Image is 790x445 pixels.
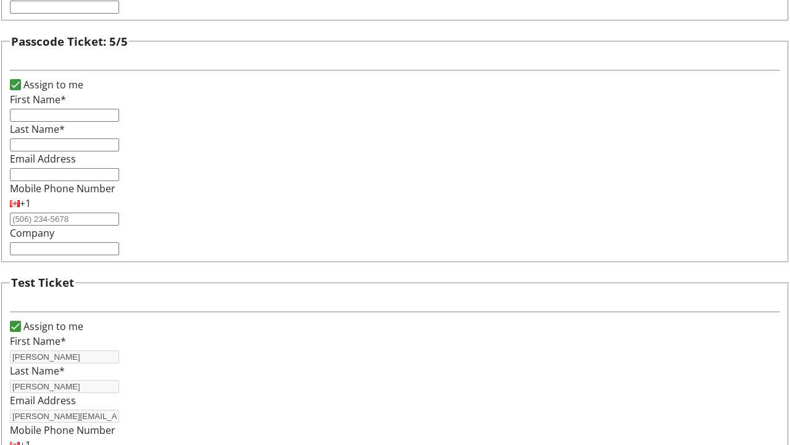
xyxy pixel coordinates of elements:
[10,213,119,226] input: (506) 234-5678
[10,226,54,240] label: Company
[21,319,83,334] label: Assign to me
[10,122,65,136] label: Last Name*
[10,423,115,437] label: Mobile Phone Number
[21,77,83,92] label: Assign to me
[10,93,66,106] label: First Name*
[10,364,65,378] label: Last Name*
[10,152,76,166] label: Email Address
[10,182,115,195] label: Mobile Phone Number
[11,33,128,50] h3: Passcode Ticket: 5/5
[10,394,76,407] label: Email Address
[10,334,66,348] label: First Name*
[11,274,74,291] h3: Test Ticket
